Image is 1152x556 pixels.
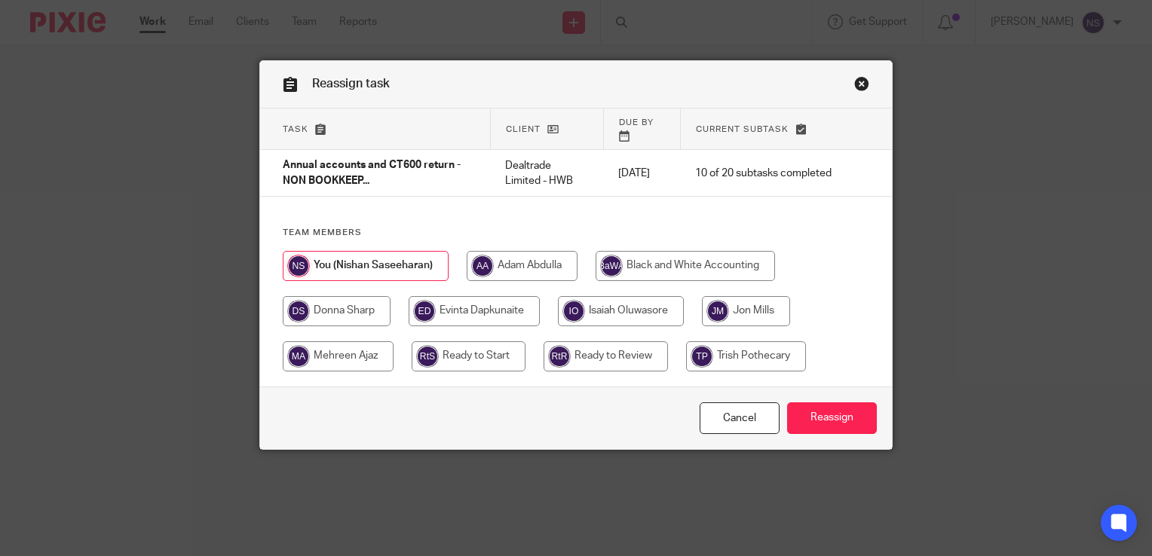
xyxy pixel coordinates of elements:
[283,227,869,239] h4: Team members
[696,125,789,133] span: Current subtask
[787,402,877,435] input: Reassign
[505,158,588,189] p: Dealtrade Limited - HWB
[854,76,869,96] a: Close this dialog window
[506,125,541,133] span: Client
[283,160,461,187] span: Annual accounts and CT600 return - NON BOOKKEEP...
[680,150,847,197] td: 10 of 20 subtasks completed
[283,125,308,133] span: Task
[619,118,654,127] span: Due by
[618,166,665,181] p: [DATE]
[700,402,780,435] a: Close this dialog window
[312,78,390,90] span: Reassign task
